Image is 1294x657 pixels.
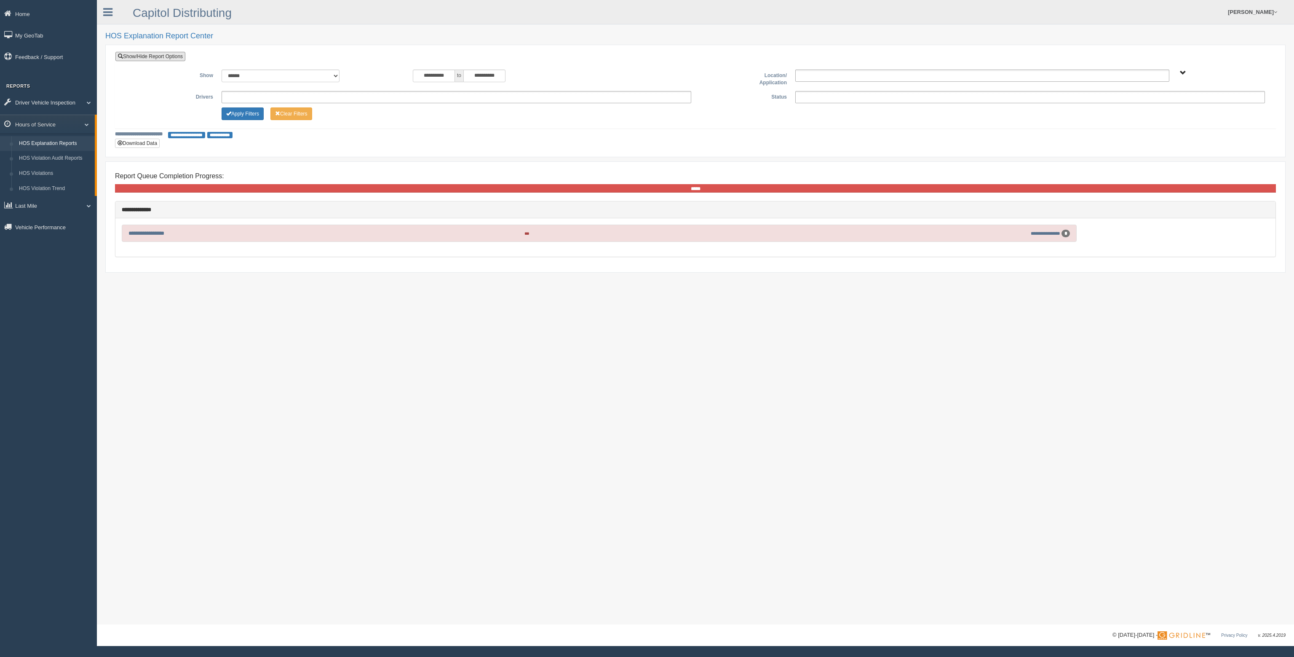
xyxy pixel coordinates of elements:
a: HOS Violation Audit Reports [15,151,95,166]
button: Download Data [115,139,160,148]
a: Privacy Policy [1221,633,1247,638]
label: Status [695,91,791,101]
span: v. 2025.4.2019 [1258,633,1286,638]
button: Change Filter Options [222,107,264,120]
a: HOS Explanation Reports [15,136,95,151]
h2: HOS Explanation Report Center [105,32,1286,40]
label: Show [122,70,217,80]
a: HOS Violation Trend [15,181,95,196]
span: to [455,70,463,82]
button: Change Filter Options [270,107,312,120]
div: © [DATE]-[DATE] - ™ [1112,631,1286,640]
img: Gridline [1158,631,1205,640]
label: Drivers [122,91,217,101]
a: HOS Violations [15,166,95,181]
h4: Report Queue Completion Progress: [115,172,1276,180]
a: Show/Hide Report Options [115,52,185,61]
a: Capitol Distributing [133,6,232,19]
label: Location/ Application [695,70,791,87]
